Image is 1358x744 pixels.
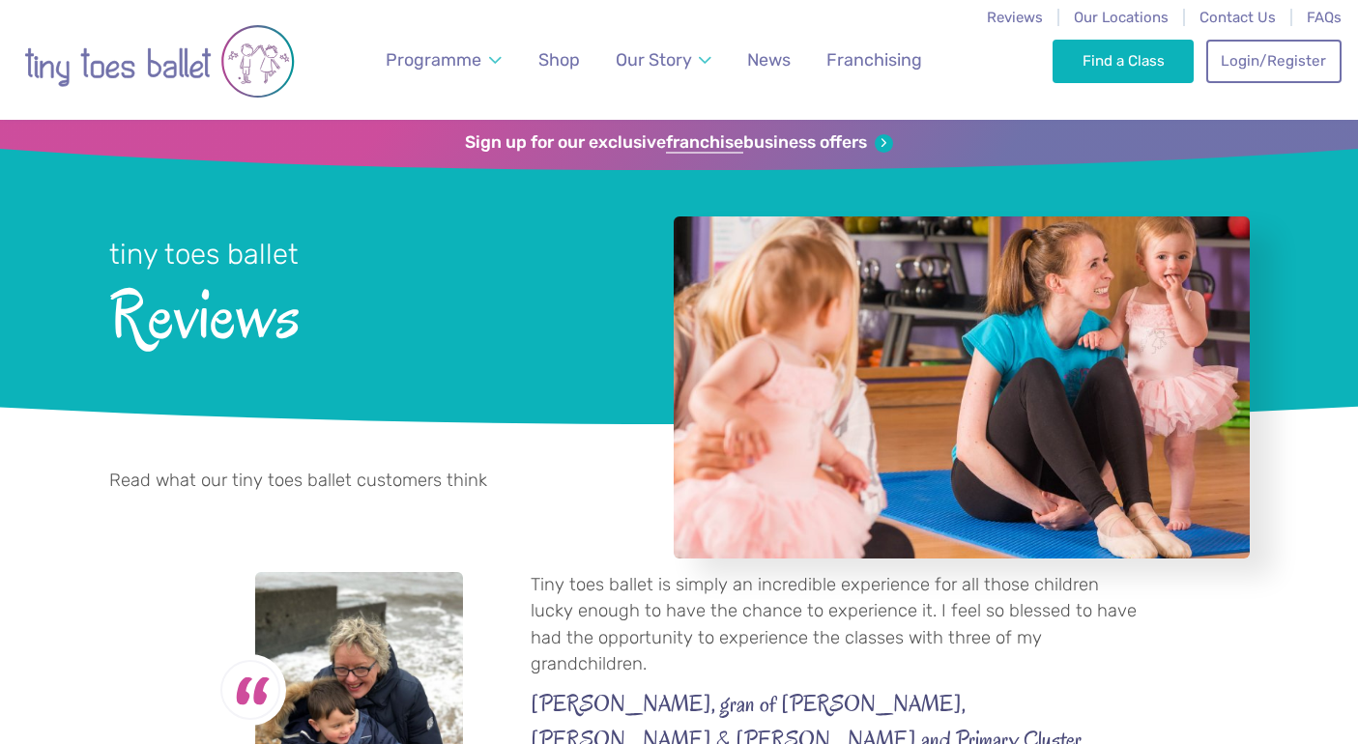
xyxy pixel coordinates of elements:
a: Shop [530,39,589,82]
small: tiny toes ballet [109,238,299,271]
span: Reviews [109,273,622,352]
a: Sign up for our exclusivefranchisebusiness offers [465,132,893,154]
a: Find a Class [1053,40,1195,82]
p: Tiny toes ballet is simply an incredible experience for all those children lucky enough to have t... [531,572,1143,678]
a: Login/Register [1206,40,1342,82]
a: FAQs [1307,9,1342,26]
a: Franchising [818,39,931,82]
a: Reviews [987,9,1043,26]
img: tiny toes ballet [24,13,295,110]
a: Programme [377,39,510,82]
p: Read what our tiny toes ballet customers think [109,468,589,521]
span: Franchising [826,49,922,70]
a: Our Locations [1074,9,1169,26]
a: Our Story [607,39,721,82]
span: Our Story [616,49,692,70]
span: News [747,49,791,70]
a: Contact Us [1199,9,1276,26]
strong: franchise [666,132,743,154]
a: News [738,39,799,82]
span: Programme [386,49,481,70]
span: Shop [538,49,580,70]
